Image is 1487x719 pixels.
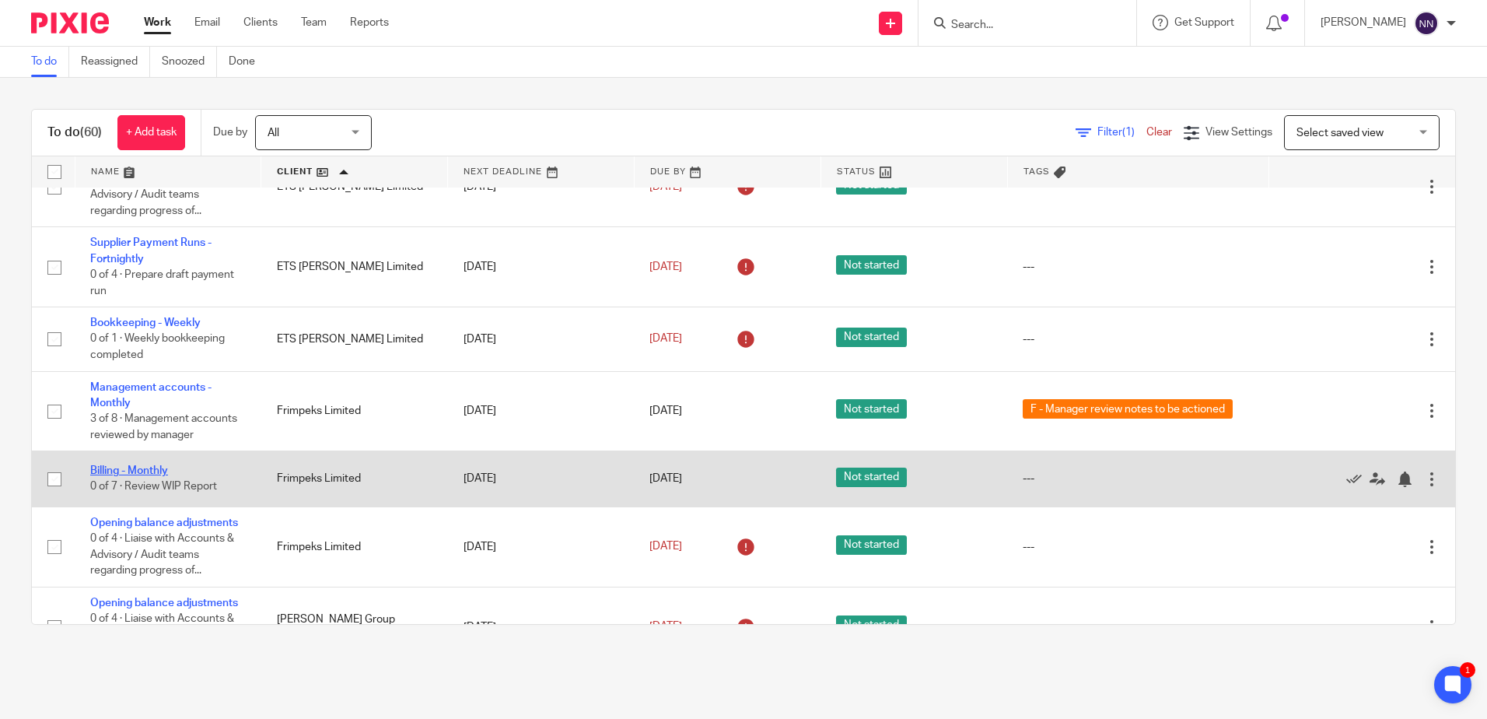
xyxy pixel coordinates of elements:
[90,482,217,493] span: 0 of 7 · Review WIP Report
[90,334,225,361] span: 0 of 1 · Weekly bookkeeping completed
[90,269,234,296] span: 0 of 4 · Prepare draft payment run
[836,616,907,635] span: Not started
[1174,17,1234,28] span: Get Support
[649,261,682,272] span: [DATE]
[649,622,682,633] span: [DATE]
[268,128,279,139] span: All
[1122,127,1135,138] span: (1)
[194,15,220,30] a: Email
[213,125,247,140] p: Due by
[80,126,102,139] span: (60)
[836,255,907,275] span: Not started
[261,227,448,307] td: ETS [PERSON_NAME] Limited
[229,47,267,77] a: Done
[1296,128,1384,139] span: Select saved view
[1023,471,1253,486] div: ---
[1023,619,1253,635] div: ---
[1460,662,1475,678] div: 1
[162,47,217,77] a: Snoozed
[1023,399,1233,419] span: F - Manager review notes to be actioned
[261,587,448,667] td: [PERSON_NAME] Group Limited
[1097,127,1146,138] span: Filter
[90,533,234,576] span: 0 of 4 · Liaise with Accounts & Advisory / Audit teams regarding progress of...
[836,328,907,347] span: Not started
[448,371,635,451] td: [DATE]
[1023,539,1253,555] div: ---
[243,15,278,30] a: Clients
[649,542,682,552] span: [DATE]
[1205,127,1272,138] span: View Settings
[90,317,201,328] a: Bookkeeping - Weekly
[90,174,234,216] span: 0 of 4 · Liaise with Accounts & Advisory / Audit teams regarding progress of...
[1023,331,1253,347] div: ---
[31,47,69,77] a: To do
[261,371,448,451] td: Frimpeks Limited
[144,15,171,30] a: Work
[649,405,682,416] span: [DATE]
[649,474,682,485] span: [DATE]
[81,47,150,77] a: Reassigned
[448,451,635,507] td: [DATE]
[1023,259,1253,275] div: ---
[649,334,682,345] span: [DATE]
[261,307,448,371] td: ETS [PERSON_NAME] Limited
[836,535,907,555] span: Not started
[90,382,212,409] a: Management accounts - Monthly
[448,507,635,587] td: [DATE]
[261,451,448,507] td: Frimpeks Limited
[1023,167,1050,176] span: Tags
[90,517,238,528] a: Opening balance adjustments
[1346,471,1370,486] a: Mark as done
[90,598,238,609] a: Opening balance adjustments
[31,12,109,33] img: Pixie
[448,307,635,371] td: [DATE]
[301,15,327,30] a: Team
[90,613,234,656] span: 0 of 4 · Liaise with Accounts & Advisory / Audit teams regarding progress of...
[836,468,907,487] span: Not started
[1414,11,1439,36] img: svg%3E
[836,399,907,419] span: Not started
[1321,15,1406,30] p: [PERSON_NAME]
[950,19,1090,33] input: Search
[350,15,389,30] a: Reports
[117,115,185,150] a: + Add task
[90,465,168,476] a: Billing - Monthly
[90,413,237,440] span: 3 of 8 · Management accounts reviewed by manager
[261,507,448,587] td: Frimpeks Limited
[47,125,102,141] h1: To do
[90,237,212,264] a: Supplier Payment Runs - Fortnightly
[448,587,635,667] td: [DATE]
[1146,127,1172,138] a: Clear
[448,227,635,307] td: [DATE]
